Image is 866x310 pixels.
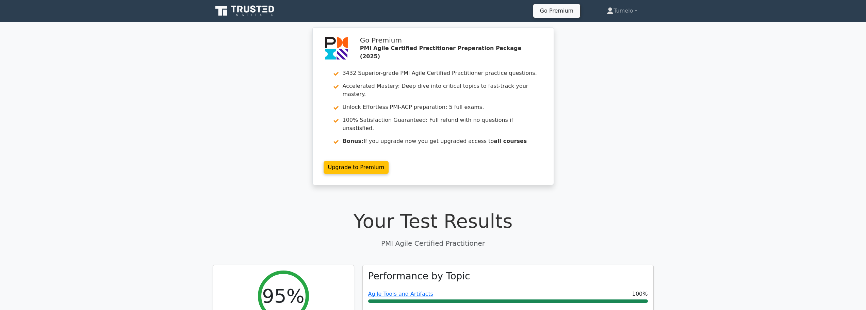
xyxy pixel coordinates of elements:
[262,284,304,307] h2: 95%
[632,290,648,298] span: 100%
[213,238,654,248] p: PMI Agile Certified Practitioner
[368,271,470,282] h3: Performance by Topic
[213,210,654,232] h1: Your Test Results
[324,161,389,174] a: Upgrade to Premium
[368,291,434,297] a: Agile Tools and Artifacts
[590,4,653,18] a: Tumelo
[536,6,577,15] a: Go Premium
